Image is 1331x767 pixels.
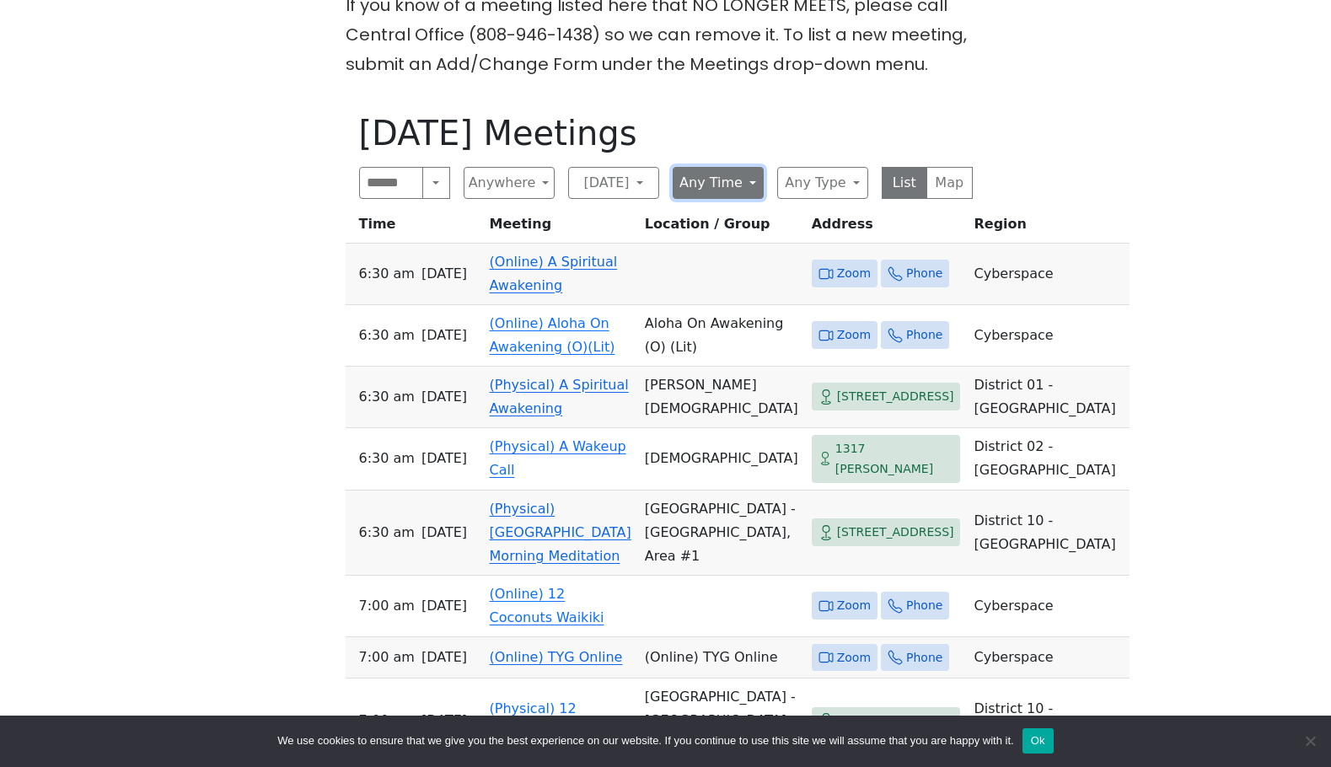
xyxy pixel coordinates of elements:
span: 7:00 AM [359,594,415,618]
button: Anywhere [464,167,555,199]
td: Aloha On Awakening (O) (Lit) [638,305,805,367]
td: District 10 - [GEOGRAPHIC_DATA] [967,678,1129,764]
th: Location / Group [638,212,805,244]
span: 7:00 AM [359,709,415,732]
td: Cyberspace [967,637,1129,679]
th: Meeting [483,212,638,244]
td: District 02 - [GEOGRAPHIC_DATA] [967,428,1129,491]
span: 1317 [PERSON_NAME] [835,438,954,480]
td: [PERSON_NAME][DEMOGRAPHIC_DATA] [638,367,805,428]
span: Zoom [837,324,871,346]
span: [STREET_ADDRESS] [837,711,954,732]
td: District 01 - [GEOGRAPHIC_DATA] [967,367,1129,428]
span: [DATE] [421,447,467,470]
a: (Physical) 12 Coconuts [490,700,577,740]
a: (Physical) A Spiritual Awakening [490,377,629,416]
span: 6:30 AM [359,521,415,544]
button: Any Type [777,167,868,199]
a: (Physical) [GEOGRAPHIC_DATA] Morning Meditation [490,501,631,564]
span: [STREET_ADDRESS] [837,522,954,543]
a: (Online) Aloha On Awakening (O)(Lit) [490,315,615,355]
td: Cyberspace [967,305,1129,367]
button: Ok [1022,728,1054,754]
span: No [1301,732,1318,749]
span: [DATE] [421,521,467,544]
span: 6:30 AM [359,262,415,286]
span: [DATE] [421,262,467,286]
span: Phone [906,647,942,668]
button: Search [422,167,449,199]
th: Time [346,212,483,244]
td: [DEMOGRAPHIC_DATA] [638,428,805,491]
button: List [882,167,928,199]
button: Map [926,167,973,199]
span: Phone [906,324,942,346]
a: (Online) A Spiritual Awakening [490,254,618,293]
span: [DATE] [421,385,467,409]
span: Zoom [837,647,871,668]
td: District 10 - [GEOGRAPHIC_DATA] [967,491,1129,576]
th: Address [805,212,968,244]
span: 6:30 AM [359,447,415,470]
a: (Physical) A Wakeup Call [490,438,626,478]
a: (Online) 12 Coconuts Waikiki [490,586,604,625]
td: (Online) TYG Online [638,637,805,679]
td: Cyberspace [967,576,1129,637]
a: (Online) TYG Online [490,649,623,665]
td: Cyberspace [967,244,1129,305]
span: Zoom [837,595,871,616]
span: [DATE] [421,324,467,347]
span: Phone [906,263,942,284]
span: 7:00 AM [359,646,415,669]
span: [STREET_ADDRESS] [837,386,954,407]
button: [DATE] [568,167,659,199]
button: Any Time [673,167,764,199]
span: [DATE] [421,709,467,732]
th: Region [967,212,1129,244]
td: [GEOGRAPHIC_DATA] - [GEOGRAPHIC_DATA], Area #1 [638,678,805,764]
span: 6:30 AM [359,324,415,347]
span: Zoom [837,263,871,284]
td: [GEOGRAPHIC_DATA] - [GEOGRAPHIC_DATA], Area #1 [638,491,805,576]
span: Phone [906,595,942,616]
span: [DATE] [421,594,467,618]
h1: [DATE] Meetings [359,113,973,153]
span: [DATE] [421,646,467,669]
span: 6:30 AM [359,385,415,409]
input: Search [359,167,424,199]
span: We use cookies to ensure that we give you the best experience on our website. If you continue to ... [277,732,1013,749]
